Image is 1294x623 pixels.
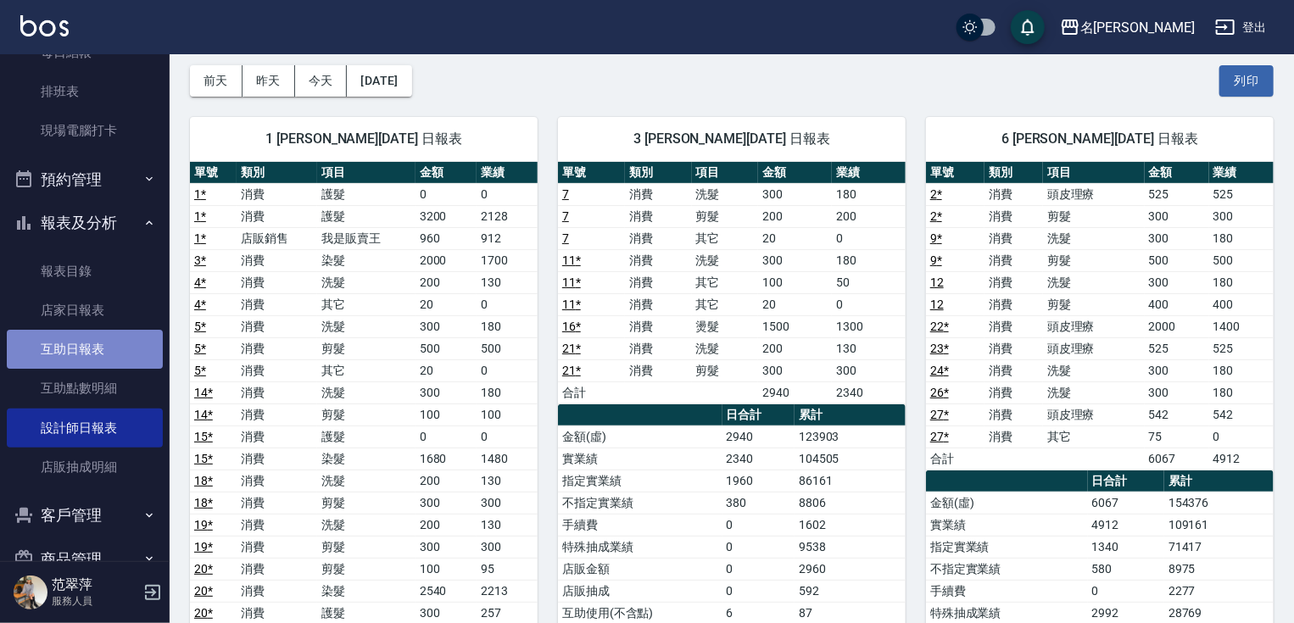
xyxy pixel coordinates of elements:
td: 0 [477,293,538,315]
td: 542 [1209,403,1274,426]
a: 7 [562,209,569,223]
button: [DATE] [347,65,411,97]
td: 染髮 [317,249,416,271]
p: 服務人員 [52,593,138,609]
td: 洗髮 [692,183,759,205]
a: 12 [930,275,944,289]
td: 其它 [692,293,759,315]
td: 9538 [795,536,906,558]
table: a dense table [926,162,1274,470]
th: 類別 [984,162,1043,184]
td: 手續費 [558,514,722,536]
td: 180 [477,315,538,337]
th: 項目 [692,162,759,184]
td: 2940 [758,381,832,403]
td: 300 [832,359,906,381]
img: Logo [20,15,69,36]
td: 消費 [984,271,1043,293]
td: 實業績 [926,514,1088,536]
td: 消費 [984,249,1043,271]
td: 3200 [416,205,477,227]
td: 71417 [1164,536,1274,558]
td: 912 [477,227,538,249]
td: 300 [416,536,477,558]
td: 200 [832,205,906,227]
td: 消費 [237,337,317,359]
td: 180 [477,381,538,403]
td: 消費 [237,249,317,271]
td: 消費 [237,426,317,448]
td: 消費 [237,403,317,426]
td: 洗髮 [692,337,759,359]
td: 燙髮 [692,315,759,337]
td: 50 [832,271,906,293]
td: 0 [722,536,795,558]
td: 其它 [317,293,416,315]
td: 525 [1145,183,1209,205]
td: 消費 [984,359,1043,381]
td: 0 [416,426,477,448]
td: 130 [477,271,538,293]
td: 300 [477,536,538,558]
button: 昨天 [243,65,295,97]
td: 剪髮 [317,337,416,359]
button: 今天 [295,65,348,97]
td: 2000 [1145,315,1209,337]
td: 0 [477,183,538,205]
h5: 范翠萍 [52,576,138,593]
td: 95 [477,558,538,580]
a: 12 [930,298,944,311]
td: 100 [416,403,477,426]
td: 2128 [477,205,538,227]
th: 單號 [926,162,984,184]
td: 剪髮 [692,359,759,381]
td: 金額(虛) [558,426,722,448]
td: 200 [758,337,832,359]
td: 20 [416,293,477,315]
a: 店販抽成明細 [7,448,163,487]
td: 0 [1088,580,1164,602]
td: 其它 [692,227,759,249]
th: 項目 [317,162,416,184]
td: 130 [477,470,538,492]
a: 店家日報表 [7,291,163,330]
td: 180 [832,183,906,205]
td: 消費 [625,359,692,381]
td: 店販銷售 [237,227,317,249]
td: 消費 [625,337,692,359]
button: 列印 [1219,65,1274,97]
td: 洗髮 [1043,381,1145,403]
td: 1700 [477,249,538,271]
td: 消費 [237,183,317,205]
td: 頭皮理療 [1043,315,1145,337]
td: 960 [416,227,477,249]
td: 消費 [237,315,317,337]
td: 不指定實業績 [926,558,1088,580]
button: 登出 [1208,12,1274,43]
td: 1602 [795,514,906,536]
td: 消費 [237,492,317,514]
td: 消費 [625,271,692,293]
span: 1 [PERSON_NAME][DATE] 日報表 [210,131,517,147]
td: 消費 [984,381,1043,403]
td: 染髮 [317,448,416,470]
td: 100 [477,403,538,426]
td: 4912 [1209,448,1274,470]
td: 其它 [692,271,759,293]
td: 8975 [1164,558,1274,580]
a: 互助日報表 [7,330,163,369]
button: 前天 [190,65,243,97]
td: 400 [1209,293,1274,315]
button: 報表及分析 [7,201,163,245]
td: 消費 [237,514,317,536]
td: 154376 [1164,492,1274,514]
td: 592 [795,580,906,602]
td: 300 [416,381,477,403]
td: 0 [416,183,477,205]
td: 消費 [984,426,1043,448]
td: 2000 [416,249,477,271]
td: 特殊抽成業績 [558,536,722,558]
a: 現場電腦打卡 [7,111,163,150]
td: 20 [758,227,832,249]
th: 業績 [477,162,538,184]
